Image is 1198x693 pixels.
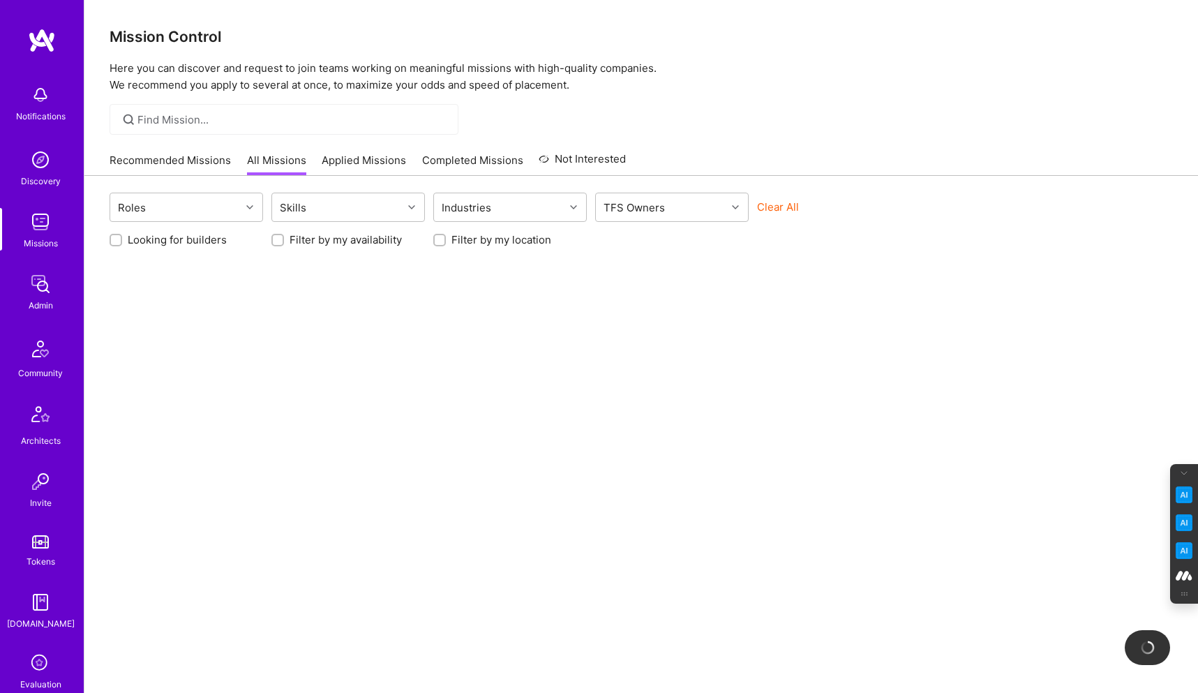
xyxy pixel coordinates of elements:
i: icon Chevron [246,204,253,211]
a: Not Interested [539,151,626,176]
div: Evaluation [20,677,61,692]
h3: Mission Control [110,28,1173,45]
label: Looking for builders [128,232,227,247]
img: guide book [27,588,54,616]
img: discovery [27,146,54,174]
div: Invite [30,495,52,510]
input: Find Mission... [137,112,448,127]
div: Notifications [16,109,66,124]
label: Filter by my availability [290,232,402,247]
img: bell [27,81,54,109]
div: Tokens [27,554,55,569]
img: admin teamwork [27,270,54,298]
a: Applied Missions [322,153,406,176]
i: icon Chevron [570,204,577,211]
i: icon SelectionTeam [27,650,54,677]
div: Skills [276,198,310,218]
i: icon Chevron [408,204,415,211]
div: [DOMAIN_NAME] [7,616,75,631]
div: TFS Owners [600,198,668,218]
a: Completed Missions [422,153,523,176]
div: Roles [114,198,149,218]
img: Jargon Buster icon [1176,542,1192,559]
div: Architects [21,433,61,448]
div: Discovery [21,174,61,188]
div: Community [18,366,63,380]
a: All Missions [247,153,306,176]
i: icon SearchGrey [121,112,137,128]
div: Admin [29,298,53,313]
a: Recommended Missions [110,153,231,176]
button: Clear All [757,200,799,214]
img: teamwork [27,208,54,236]
img: loading [1139,639,1156,656]
img: Community [24,332,57,366]
i: icon Chevron [732,204,739,211]
img: Email Tone Analyzer icon [1176,514,1192,531]
div: Industries [438,198,495,218]
img: Architects [24,400,57,433]
div: Missions [24,236,58,251]
img: Invite [27,468,54,495]
img: Key Point Extractor icon [1176,486,1192,503]
p: Here you can discover and request to join teams working on meaningful missions with high-quality ... [110,60,1173,94]
img: tokens [32,535,49,549]
img: logo [28,28,56,53]
label: Filter by my location [451,232,551,247]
